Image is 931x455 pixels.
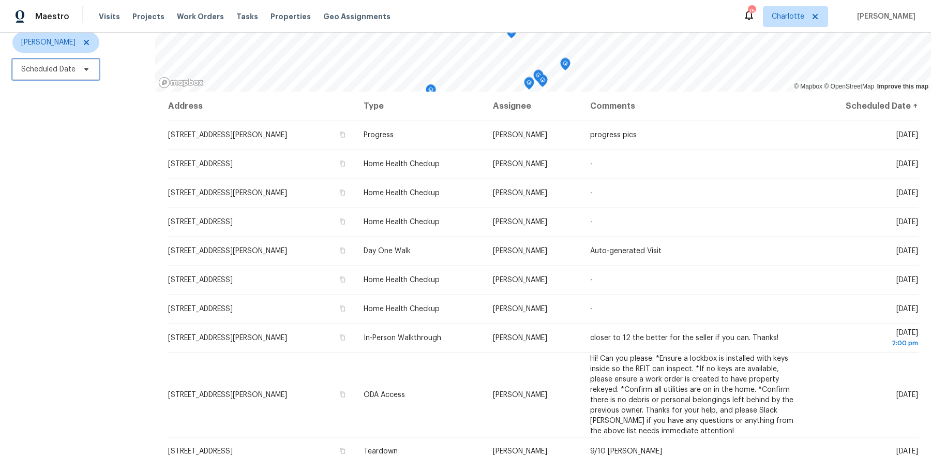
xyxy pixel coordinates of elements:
span: [DATE] [896,160,918,168]
th: Scheduled Date ↑ [807,92,919,121]
span: [PERSON_NAME] [493,334,547,342]
div: 2:00 pm [816,338,918,348]
div: Map marker [537,75,548,91]
span: Maestro [35,11,69,22]
span: [DATE] [816,329,918,348]
span: [PERSON_NAME] [493,391,547,399]
button: Copy Address [338,304,347,313]
span: [DATE] [896,218,918,226]
button: Copy Address [338,130,347,139]
a: OpenStreetMap [824,83,874,90]
span: Visits [99,11,120,22]
span: [DATE] [896,247,918,255]
span: 9/10 [PERSON_NAME] [590,448,662,455]
span: progress pics [590,131,637,139]
div: Map marker [524,77,534,93]
span: [PERSON_NAME] [493,276,547,284]
button: Copy Address [338,159,347,168]
span: Progress [364,131,394,139]
span: [STREET_ADDRESS] [168,160,233,168]
div: Map marker [426,84,436,100]
span: Home Health Checkup [364,305,440,313]
a: Mapbox homepage [158,77,204,89]
th: Comments [582,92,807,121]
div: Map marker [506,26,517,42]
span: Work Orders [177,11,224,22]
span: [PERSON_NAME] [853,11,915,22]
span: [PERSON_NAME] [493,189,547,197]
span: [PERSON_NAME] [493,247,547,255]
span: Auto-generated Visit [590,247,662,255]
span: Day One Walk [364,247,411,255]
button: Copy Address [338,390,347,399]
span: [PERSON_NAME] [493,305,547,313]
div: Map marker [533,70,544,86]
span: Home Health Checkup [364,189,440,197]
span: [STREET_ADDRESS] [168,218,233,226]
span: [PERSON_NAME] [493,218,547,226]
span: In-Person Walkthrough [364,334,441,342]
span: Home Health Checkup [364,160,440,168]
span: [STREET_ADDRESS][PERSON_NAME] [168,247,287,255]
th: Type [355,92,485,121]
span: [STREET_ADDRESS] [168,305,233,313]
span: [DATE] [896,305,918,313]
span: [STREET_ADDRESS][PERSON_NAME] [168,189,287,197]
span: [DATE] [896,448,918,455]
span: Teardown [364,448,398,455]
span: Projects [132,11,164,22]
button: Copy Address [338,188,347,197]
a: Mapbox [794,83,822,90]
span: Scheduled Date [21,64,76,75]
span: [DATE] [896,276,918,284]
span: ODA Access [364,391,405,399]
div: 75 [748,6,755,17]
a: Improve this map [877,83,928,90]
span: - [590,276,593,284]
span: [STREET_ADDRESS][PERSON_NAME] [168,334,287,342]
th: Address [168,92,355,121]
span: Home Health Checkup [364,218,440,226]
span: - [590,218,593,226]
span: [DATE] [896,391,918,399]
span: [STREET_ADDRESS][PERSON_NAME] [168,391,287,399]
div: Map marker [560,58,570,74]
span: [STREET_ADDRESS] [168,448,233,455]
span: [PERSON_NAME] [493,131,547,139]
span: Hi! Can you please: *Ensure a lockbox is installed with keys inside so the REIT can inspect. *If ... [590,355,793,435]
span: Tasks [236,13,258,20]
span: [PERSON_NAME] [493,448,547,455]
button: Copy Address [338,275,347,284]
button: Copy Address [338,333,347,342]
button: Copy Address [338,217,347,226]
span: [STREET_ADDRESS] [168,276,233,284]
span: [DATE] [896,131,918,139]
button: Copy Address [338,246,347,255]
span: [DATE] [896,189,918,197]
span: [STREET_ADDRESS][PERSON_NAME] [168,131,287,139]
span: [PERSON_NAME] [21,37,76,48]
span: - [590,305,593,313]
span: closer to 12 the better for the seller if you can. Thanks! [590,334,778,342]
span: [PERSON_NAME] [493,160,547,168]
span: Geo Assignments [323,11,391,22]
span: Home Health Checkup [364,276,440,284]
span: Properties [271,11,311,22]
span: Charlotte [772,11,804,22]
span: - [590,189,593,197]
th: Assignee [485,92,582,121]
span: - [590,160,593,168]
